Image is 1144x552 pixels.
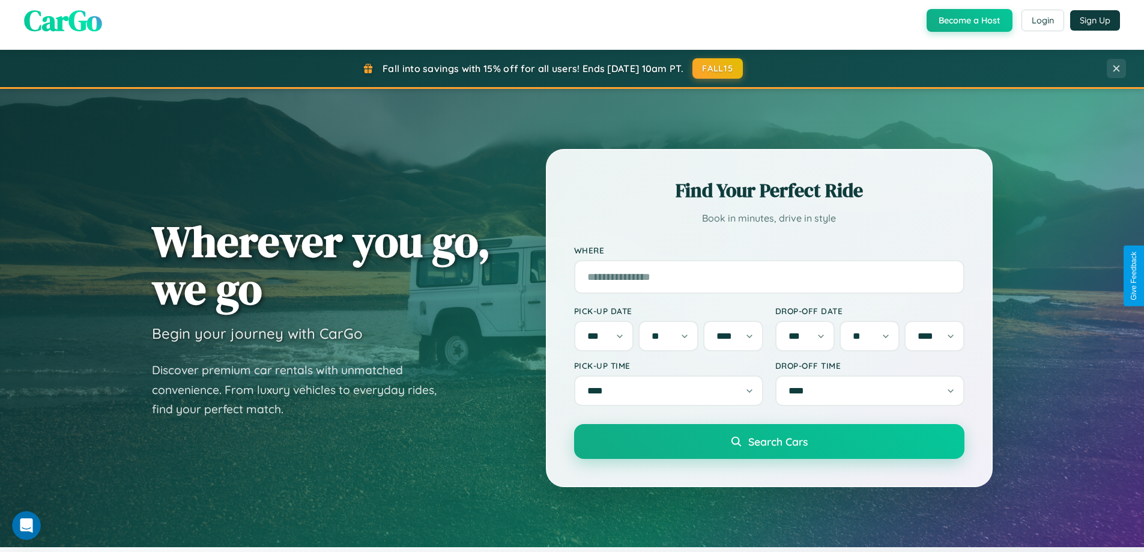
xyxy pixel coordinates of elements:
span: Search Cars [748,435,808,448]
div: Give Feedback [1130,252,1138,300]
label: Pick-up Date [574,306,763,316]
label: Drop-off Time [775,360,964,371]
button: Become a Host [927,9,1012,32]
h3: Begin your journey with CarGo [152,324,363,342]
iframe: Intercom live chat [12,511,41,540]
button: Search Cars [574,424,964,459]
button: Login [1021,10,1064,31]
h2: Find Your Perfect Ride [574,177,964,204]
label: Where [574,245,964,255]
label: Pick-up Time [574,360,763,371]
span: CarGo [24,1,102,40]
button: FALL15 [692,58,743,79]
h1: Wherever you go, we go [152,217,491,312]
label: Drop-off Date [775,306,964,316]
p: Discover premium car rentals with unmatched convenience. From luxury vehicles to everyday rides, ... [152,360,452,419]
button: Sign Up [1070,10,1120,31]
span: Fall into savings with 15% off for all users! Ends [DATE] 10am PT. [383,62,683,74]
p: Book in minutes, drive in style [574,210,964,227]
